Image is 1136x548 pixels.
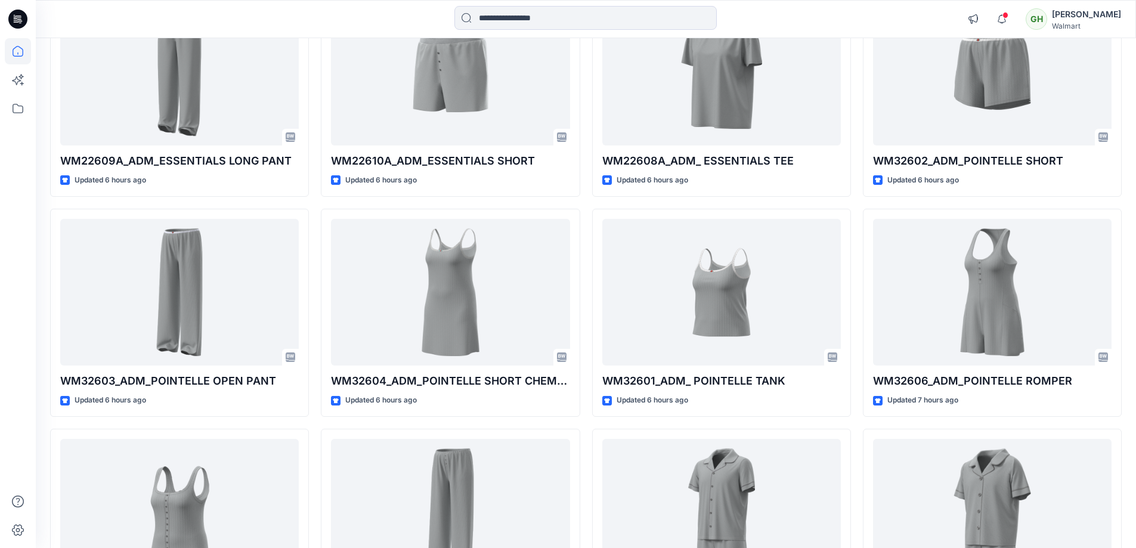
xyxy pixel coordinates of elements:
p: Updated 6 hours ago [617,174,688,187]
p: WM22609A_ADM_ESSENTIALS LONG PANT [60,153,299,169]
p: Updated 7 hours ago [887,394,958,407]
p: Updated 6 hours ago [75,174,146,187]
p: Updated 6 hours ago [345,174,417,187]
a: WM32601_ADM_ POINTELLE TANK [602,219,841,366]
div: GH [1026,8,1047,30]
div: [PERSON_NAME] [1052,7,1121,21]
p: Updated 6 hours ago [887,174,959,187]
p: WM22610A_ADM_ESSENTIALS SHORT [331,153,569,169]
p: WM32604_ADM_POINTELLE SHORT CHEMISE [331,373,569,389]
p: WM32606_ADM_POINTELLE ROMPER [873,373,1112,389]
p: Updated 6 hours ago [345,394,417,407]
p: WM32603_ADM_POINTELLE OPEN PANT [60,373,299,389]
div: Walmart [1052,21,1121,30]
a: WM32603_ADM_POINTELLE OPEN PANT [60,219,299,366]
p: WM32602_ADM_POINTELLE SHORT [873,153,1112,169]
p: Updated 6 hours ago [75,394,146,407]
p: WM22608A_ADM_ ESSENTIALS TEE [602,153,841,169]
p: WM32601_ADM_ POINTELLE TANK [602,373,841,389]
a: WM32604_ADM_POINTELLE SHORT CHEMISE [331,219,569,366]
a: WM32606_ADM_POINTELLE ROMPER [873,219,1112,366]
p: Updated 6 hours ago [617,394,688,407]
